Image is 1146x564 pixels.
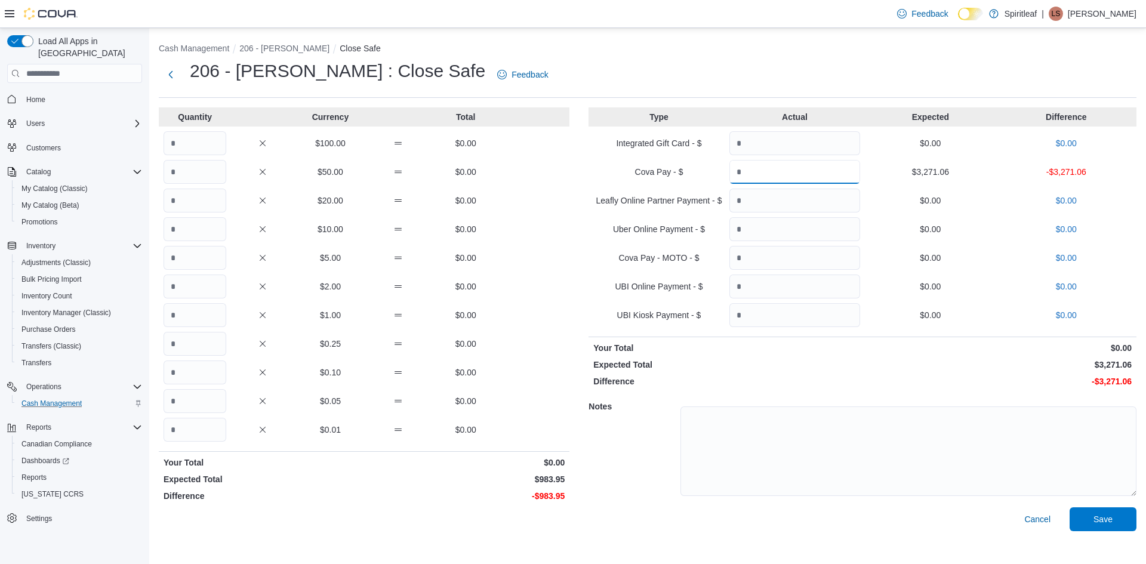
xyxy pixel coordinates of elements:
p: $3,271.06 [865,359,1132,371]
img: Cova [24,8,78,20]
p: Type [593,111,724,123]
p: Expected Total [164,473,362,485]
button: Inventory Count [12,288,147,304]
p: UBI Online Payment - $ [593,281,724,292]
p: $3,271.06 [865,166,996,178]
button: Operations [21,380,66,394]
p: Leafly Online Partner Payment - $ [593,195,724,207]
span: Dashboards [17,454,142,468]
a: Reports [17,470,51,485]
p: $0.00 [435,338,497,350]
span: Users [26,119,45,128]
nav: An example of EuiBreadcrumbs [159,42,1136,57]
button: Users [21,116,50,131]
span: Reports [21,473,47,482]
span: Catalog [21,165,142,179]
span: Load All Apps in [GEOGRAPHIC_DATA] [33,35,142,59]
p: $0.00 [865,252,996,264]
p: $50.00 [299,166,362,178]
span: Inventory [21,239,142,253]
button: Canadian Compliance [12,436,147,452]
span: Promotions [21,217,58,227]
p: $0.00 [435,195,497,207]
input: Quantity [729,303,860,327]
p: $0.01 [299,424,362,436]
span: Bulk Pricing Import [21,275,82,284]
p: $0.00 [1001,252,1132,264]
input: Quantity [729,217,860,241]
h5: Notes [589,395,678,418]
a: My Catalog (Classic) [17,181,93,196]
button: Next [159,63,183,87]
p: UBI Kiosk Payment - $ [593,309,724,321]
input: Quantity [164,189,226,212]
p: | [1042,7,1044,21]
span: My Catalog (Classic) [21,184,88,193]
span: Cash Management [21,399,82,408]
p: $0.00 [435,281,497,292]
p: Your Total [164,457,362,469]
a: Customers [21,141,66,155]
span: Cancel [1024,513,1050,525]
input: Quantity [729,275,860,298]
button: Cash Management [159,44,229,53]
a: Canadian Compliance [17,437,97,451]
span: Operations [21,380,142,394]
span: LS [1052,7,1061,21]
input: Quantity [164,246,226,270]
span: Reports [21,420,142,434]
a: Bulk Pricing Import [17,272,87,286]
button: Catalog [21,165,56,179]
input: Quantity [164,131,226,155]
input: Quantity [164,418,226,442]
span: Transfers [21,358,51,368]
button: Inventory [21,239,60,253]
p: $1.00 [299,309,362,321]
p: $100.00 [299,137,362,149]
button: Inventory Manager (Classic) [12,304,147,321]
button: My Catalog (Beta) [12,197,147,214]
p: Spiritleaf [1005,7,1037,21]
a: Purchase Orders [17,322,81,337]
p: $0.00 [1001,309,1132,321]
span: Bulk Pricing Import [17,272,142,286]
button: Promotions [12,214,147,230]
p: $0.00 [366,457,565,469]
p: -$3,271.06 [1001,166,1132,178]
a: [US_STATE] CCRS [17,487,88,501]
span: Transfers (Classic) [21,341,81,351]
button: Inventory [2,238,147,254]
button: 206 - [PERSON_NAME] [239,44,329,53]
p: $20.00 [299,195,362,207]
span: Washington CCRS [17,487,142,501]
p: $0.00 [865,309,996,321]
p: $0.00 [1001,223,1132,235]
p: $0.00 [435,366,497,378]
a: Transfers (Classic) [17,339,86,353]
button: Purchase Orders [12,321,147,338]
button: Catalog [2,164,147,180]
a: Home [21,93,50,107]
button: [US_STATE] CCRS [12,486,147,503]
p: Difference [164,490,362,502]
p: $0.00 [435,223,497,235]
input: Quantity [164,160,226,184]
p: Integrated Gift Card - $ [593,137,724,149]
span: Purchase Orders [21,325,76,334]
button: Reports [12,469,147,486]
p: -$3,271.06 [865,375,1132,387]
input: Quantity [729,246,860,270]
input: Quantity [729,131,860,155]
span: Save [1093,513,1113,525]
span: Reports [26,423,51,432]
p: $0.00 [435,166,497,178]
p: Expected Total [593,359,860,371]
p: $5.00 [299,252,362,264]
nav: Complex example [7,85,142,558]
a: Feedback [892,2,953,26]
a: Inventory Count [17,289,77,303]
a: Transfers [17,356,56,370]
a: Dashboards [17,454,74,468]
input: Quantity [729,189,860,212]
span: Dark Mode [958,20,959,21]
